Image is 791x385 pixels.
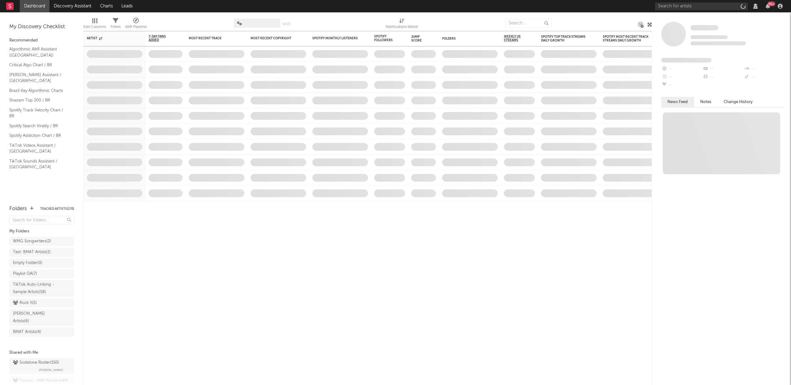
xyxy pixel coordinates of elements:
[13,238,51,245] div: WMG Songwriters ( 2 )
[691,25,718,30] span: Some Artist
[13,359,59,366] div: Sodatone Roster ( 150 )
[39,366,63,374] span: [PERSON_NAME]
[9,132,68,139] a: Spotify Addiction Chart / BR
[9,269,74,279] a: Playlist QA(7)
[9,123,68,129] a: Spotify Search Virality / BR
[9,298,74,308] a: Rock It(1)
[9,349,74,357] div: Shared with Me
[13,328,41,336] div: BMAT Artists ( 4 )
[661,81,702,89] div: --
[9,23,74,31] div: My Discovery Checklist
[13,281,57,296] div: TikTok Auto-Linking - Sample Artists ( 58 )
[9,358,74,375] a: Sodatone Roster(150)[PERSON_NAME]
[9,97,68,104] a: Shazam Top 200 / BR
[9,46,68,58] a: Algorithmic A&R Assistant ([GEOGRAPHIC_DATA])
[744,73,785,81] div: --
[661,97,694,107] button: News Feed
[541,35,587,42] div: Spotify Top Track Streams Daily Growth
[9,142,68,155] a: TikTok Videos Assistant / [GEOGRAPHIC_DATA]
[661,73,702,81] div: --
[9,216,74,225] input: Search for folders...
[111,23,121,31] div: Filters
[9,158,68,171] a: TikTok Sounds Assistant / [GEOGRAPHIC_DATA]
[9,248,74,257] a: Test: BMAT Artists(1)
[9,309,74,326] a: [PERSON_NAME] Artists(6)
[111,15,121,33] div: Filters
[9,37,74,44] div: Recommended
[411,35,427,42] div: Jump Score
[87,37,133,40] div: Artist
[189,37,235,40] div: Most Recent Track
[9,237,74,246] a: WMG Songwriters(2)
[9,327,74,337] a: BMAT Artists(4)
[766,4,770,9] button: 99+
[702,73,743,81] div: --
[83,23,106,31] div: Edit Columns
[744,65,785,73] div: --
[13,259,42,267] div: Empty Folder ( 0 )
[768,2,775,6] div: 99 +
[282,22,290,26] button: Save
[125,23,147,31] div: A&R Pipeline
[661,58,712,63] span: Fans Added by Platform
[13,249,51,256] div: Test: BMAT Artists ( 1 )
[694,97,717,107] button: Notes
[504,35,526,42] span: Weekly US Streams
[251,37,297,40] div: Most Recent Copyright
[9,228,74,235] div: My Folders
[40,207,74,210] button: Tracked Artists(270)
[83,15,106,33] div: Edit Columns
[13,310,57,325] div: [PERSON_NAME] Artists ( 6 )
[13,377,68,385] div: Taiwan - A&R Pipeline ( 48 )
[603,35,649,42] div: Spotify Most Recent Track Streams Daily Growth
[13,270,37,278] div: Playlist QA ( 7 )
[9,280,74,297] a: TikTok Auto-Linking - Sample Artists(58)
[9,62,68,68] a: Critical Algo Chart / BR
[9,258,74,268] a: Empty Folder(0)
[9,107,68,119] a: Spotify Track Velocity Chart / BR
[312,37,359,40] div: Spotify Monthly Listeners
[9,71,68,84] a: [PERSON_NAME] Assistant / [GEOGRAPHIC_DATA]
[442,37,489,41] div: Folders
[717,97,759,107] button: Change History
[386,23,418,31] div: Notifications (Artist)
[691,41,746,45] span: 0 fans last week
[9,205,27,213] div: Folders
[13,299,37,307] div: Rock It ( 1 )
[125,15,147,33] div: A&R Pipeline
[374,35,396,42] div: Spotify Followers
[505,19,552,28] input: Search...
[661,65,702,73] div: --
[702,65,743,73] div: --
[655,2,748,10] input: Search for artists
[9,87,68,94] a: Brazil Key Algorithmic Charts
[149,35,173,42] span: 7-Day Fans Added
[691,35,728,39] span: Tracking Since: [DATE]
[386,15,418,33] div: Notifications (Artist)
[691,25,718,31] a: Some Artist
